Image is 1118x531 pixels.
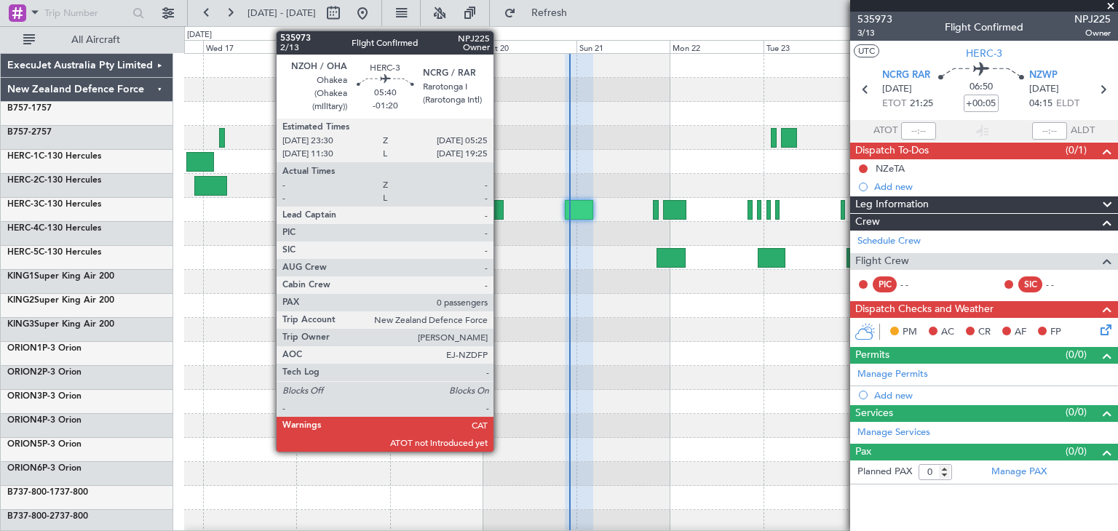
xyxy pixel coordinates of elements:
[7,152,39,161] span: HERC-1
[855,196,929,213] span: Leg Information
[876,162,905,175] div: NZeTA
[670,40,763,53] div: Mon 22
[855,214,880,231] span: Crew
[991,465,1047,479] a: Manage PAX
[247,7,316,20] span: [DATE] - [DATE]
[7,512,55,521] span: B737-800-2
[7,344,82,353] a: ORION1P-3 Orion
[874,389,1111,402] div: Add new
[1056,97,1079,111] span: ELDT
[576,40,670,53] div: Sun 21
[7,392,42,401] span: ORION3
[7,224,101,233] a: HERC-4C-130 Hercules
[873,124,897,138] span: ATOT
[7,416,82,425] a: ORION4P-3 Orion
[1050,325,1061,340] span: FP
[1071,124,1095,138] span: ALDT
[483,40,576,53] div: Sat 20
[855,405,893,422] span: Services
[390,40,483,53] div: Fri 19
[7,464,82,473] a: ORION6P-3 Orion
[7,488,55,497] span: B737-800-1
[7,488,88,497] a: B737-800-1737-800
[857,27,892,39] span: 3/13
[854,44,879,57] button: UTC
[882,82,912,97] span: [DATE]
[874,180,1111,193] div: Add new
[901,122,936,140] input: --:--
[1066,143,1087,158] span: (0/1)
[1074,12,1111,27] span: NPJ225
[882,68,930,83] span: NCRG RAR
[7,248,39,257] span: HERC-5
[203,40,296,53] div: Wed 17
[7,176,101,185] a: HERC-2C-130 Hercules
[7,320,34,329] span: KING3
[945,20,1023,35] div: Flight Confirmed
[519,8,580,18] span: Refresh
[7,104,36,113] span: B757-1
[7,272,34,281] span: KING1
[857,426,930,440] a: Manage Services
[1029,97,1052,111] span: 04:15
[855,301,994,318] span: Dispatch Checks and Weather
[900,278,933,291] div: - -
[7,416,42,425] span: ORION4
[1066,347,1087,362] span: (0/0)
[7,368,82,377] a: ORION2P-3 Orion
[44,2,128,24] input: Trip Number
[855,253,909,270] span: Flight Crew
[857,234,921,249] a: Schedule Crew
[7,440,42,449] span: ORION5
[873,276,897,292] div: PIC
[764,40,857,53] div: Tue 23
[7,224,39,233] span: HERC-4
[7,128,52,137] a: B757-2757
[1074,27,1111,39] span: Owner
[1066,404,1087,420] span: (0/0)
[7,296,114,305] a: KING2Super King Air 200
[910,97,933,111] span: 21:25
[7,296,34,305] span: KING2
[1018,276,1042,292] div: SIC
[7,344,42,353] span: ORION1
[857,465,912,479] label: Planned PAX
[38,35,154,45] span: All Aircraft
[7,248,101,257] a: HERC-5C-130 Hercules
[970,80,993,95] span: 06:50
[903,325,917,340] span: PM
[855,143,929,159] span: Dispatch To-Dos
[855,444,871,460] span: Pax
[857,12,892,27] span: 535973
[855,347,889,364] span: Permits
[7,464,42,473] span: ORION6
[7,200,39,209] span: HERC-3
[7,512,88,521] a: B737-800-2737-800
[1029,82,1059,97] span: [DATE]
[978,325,991,340] span: CR
[7,176,39,185] span: HERC-2
[296,40,389,53] div: Thu 18
[16,28,158,52] button: All Aircraft
[7,392,82,401] a: ORION3P-3 Orion
[941,325,954,340] span: AC
[7,200,101,209] a: HERC-3C-130 Hercules
[1066,444,1087,459] span: (0/0)
[7,272,114,281] a: KING1Super King Air 200
[1015,325,1026,340] span: AF
[7,368,42,377] span: ORION2
[857,367,928,382] a: Manage Permits
[497,1,584,25] button: Refresh
[882,97,906,111] span: ETOT
[7,440,82,449] a: ORION5P-3 Orion
[7,152,101,161] a: HERC-1C-130 Hercules
[7,104,52,113] a: B757-1757
[966,46,1002,61] span: HERC-3
[187,29,212,41] div: [DATE]
[7,128,36,137] span: B757-2
[1029,68,1058,83] span: NZWP
[1046,278,1079,291] div: - -
[7,320,114,329] a: KING3Super King Air 200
